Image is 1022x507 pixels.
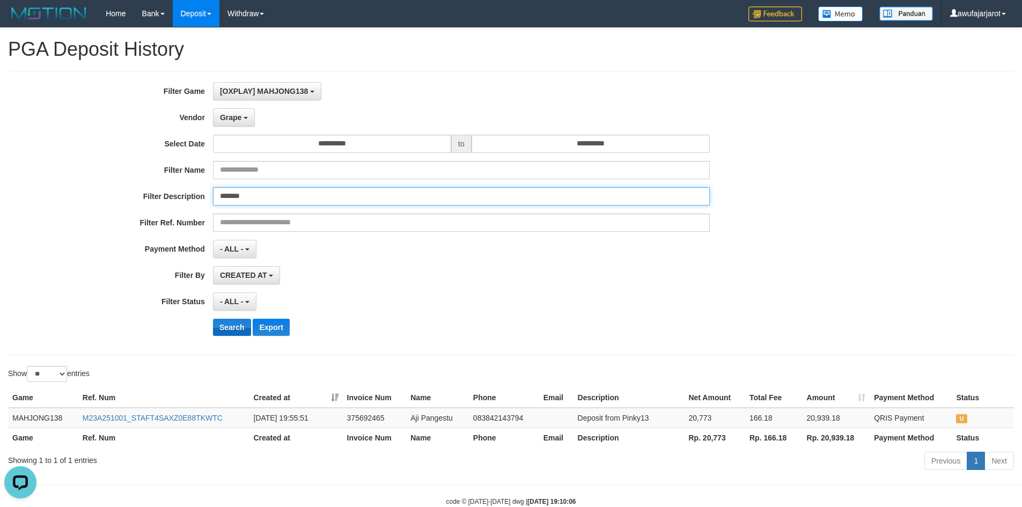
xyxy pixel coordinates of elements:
[220,297,244,306] span: - ALL -
[446,498,576,505] small: code © [DATE]-[DATE] dwg |
[213,266,281,284] button: CREATED AT
[78,388,249,408] th: Ref. Num
[78,428,249,447] th: Ref. Num
[343,428,407,447] th: Invoice Num
[870,408,952,428] td: QRIS Payment
[406,408,469,428] td: Aji Pangestu
[574,388,685,408] th: Description
[343,388,407,408] th: Invoice Num
[8,428,78,447] th: Game
[684,408,745,428] td: 20,773
[8,5,90,21] img: MOTION_logo.png
[984,452,1014,470] a: Next
[27,366,67,382] select: Showentries
[803,408,870,428] td: 20,939.18
[952,428,1014,447] th: Status
[684,388,745,408] th: Net Amount
[574,408,685,428] td: Deposit from Pinky13
[803,428,870,447] th: Rp. 20,939.18
[8,388,78,408] th: Game
[956,414,967,423] span: UNPAID
[870,388,952,408] th: Payment Method
[8,451,418,466] div: Showing 1 to 1 of 1 entries
[952,388,1014,408] th: Status
[213,319,251,336] button: Search
[406,428,469,447] th: Name
[253,319,289,336] button: Export
[924,452,967,470] a: Previous
[879,6,933,21] img: panduan.png
[451,135,472,153] span: to
[220,271,267,280] span: CREATED AT
[745,428,803,447] th: Rp. 166.18
[870,428,952,447] th: Payment Method
[220,87,308,95] span: [OXPLAY] MAHJONG138
[220,113,241,122] span: Grape
[818,6,863,21] img: Button%20Memo.svg
[249,388,342,408] th: Created at: activate to sort column ascending
[539,388,574,408] th: Email
[527,498,576,505] strong: [DATE] 19:10:06
[684,428,745,447] th: Rp. 20,773
[220,245,244,253] span: - ALL -
[469,428,539,447] th: Phone
[469,388,539,408] th: Phone
[967,452,985,470] a: 1
[745,408,803,428] td: 166.18
[574,428,685,447] th: Description
[249,408,342,428] td: [DATE] 19:55:51
[745,388,803,408] th: Total Fee
[213,240,256,258] button: - ALL -
[213,108,255,127] button: Grape
[406,388,469,408] th: Name
[249,428,342,447] th: Created at
[213,292,256,311] button: - ALL -
[748,6,802,21] img: Feedback.jpg
[469,408,539,428] td: 083842143794
[803,388,870,408] th: Amount: activate to sort column ascending
[539,428,574,447] th: Email
[4,4,36,36] button: Open LiveChat chat widget
[8,39,1014,60] h1: PGA Deposit History
[8,408,78,428] td: MAHJONG138
[343,408,407,428] td: 375692465
[83,414,223,422] a: M23A251001_STAFT4SAXZ0E88TKWTC
[213,82,321,100] button: [OXPLAY] MAHJONG138
[8,366,90,382] label: Show entries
